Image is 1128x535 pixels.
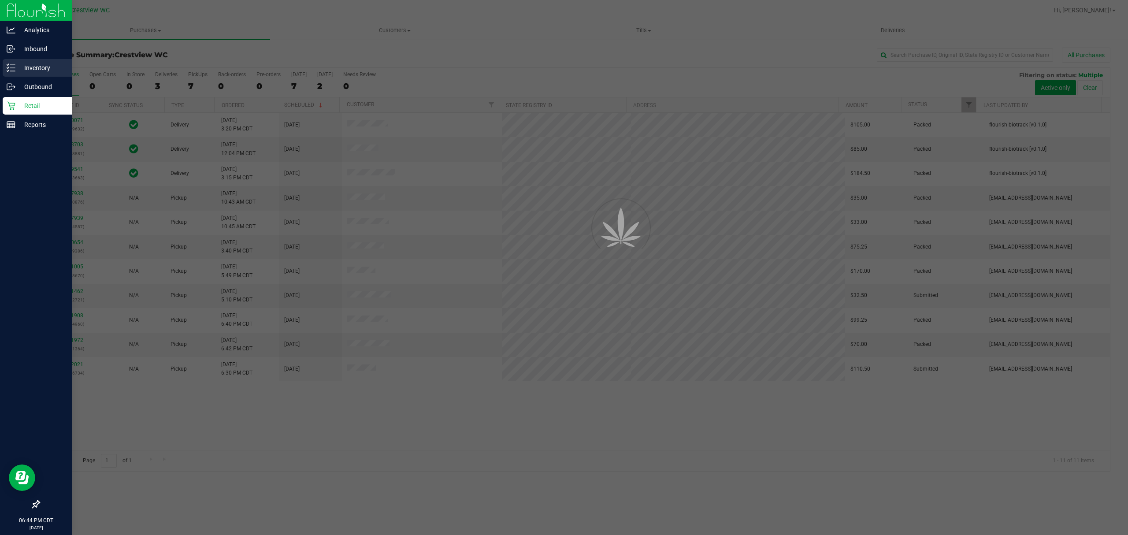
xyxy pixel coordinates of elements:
iframe: Resource center [9,464,35,491]
p: Inventory [15,63,68,73]
inline-svg: Inbound [7,45,15,53]
inline-svg: Analytics [7,26,15,34]
inline-svg: Inventory [7,63,15,72]
p: Analytics [15,25,68,35]
p: Inbound [15,44,68,54]
inline-svg: Outbound [7,82,15,91]
p: Outbound [15,82,68,92]
p: [DATE] [4,524,68,531]
inline-svg: Reports [7,120,15,129]
p: Retail [15,100,68,111]
inline-svg: Retail [7,101,15,110]
p: Reports [15,119,68,130]
p: 06:44 PM CDT [4,516,68,524]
